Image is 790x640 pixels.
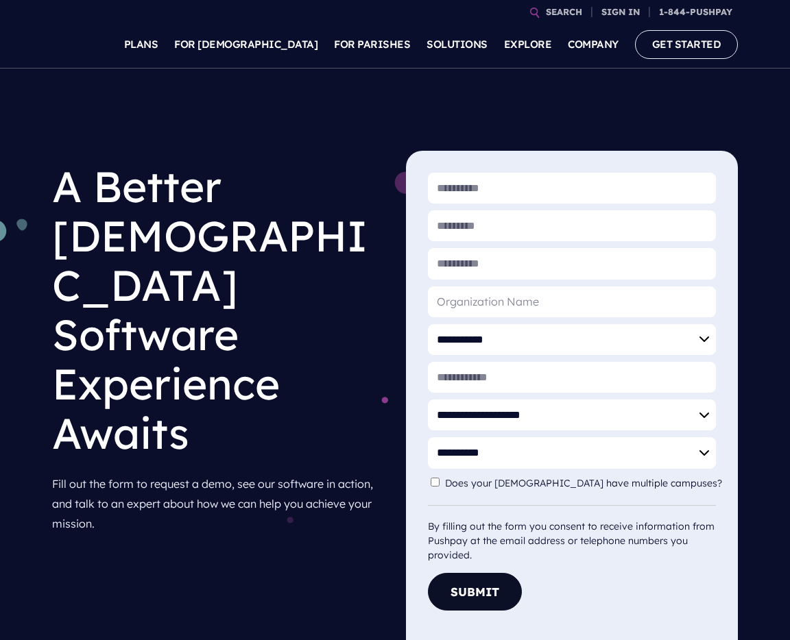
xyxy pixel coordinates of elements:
a: SOLUTIONS [427,21,488,69]
button: Submit [428,573,522,611]
a: GET STARTED [635,30,739,58]
h1: A Better [DEMOGRAPHIC_DATA] Software Experience Awaits [52,151,384,469]
label: Does your [DEMOGRAPHIC_DATA] have multiple campuses? [445,478,729,489]
a: FOR PARISHES [334,21,410,69]
a: PLANS [124,21,158,69]
a: FOR [DEMOGRAPHIC_DATA] [174,21,318,69]
input: Organization Name [428,286,716,317]
a: EXPLORE [504,21,552,69]
div: By filling out the form you consent to receive information from Pushpay at the email address or t... [428,505,716,563]
p: Fill out the form to request a demo, see our software in action, and talk to an expert about how ... [52,469,384,539]
a: COMPANY [568,21,619,69]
